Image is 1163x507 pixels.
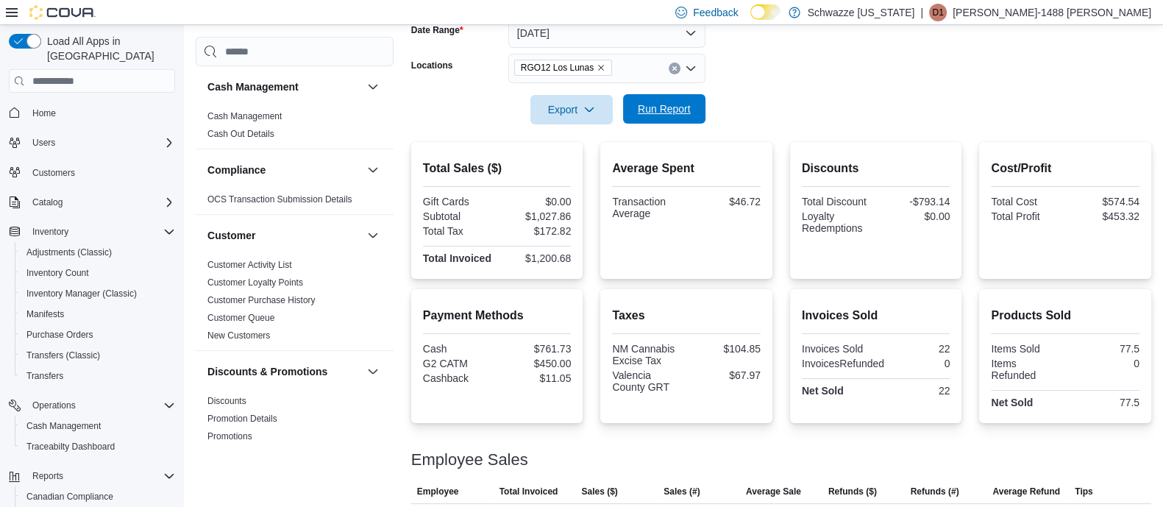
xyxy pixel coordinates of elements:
h2: Products Sold [991,307,1139,325]
button: Cash Management [15,416,181,436]
span: Sales (#) [664,486,700,497]
a: New Customers [207,330,270,341]
span: Canadian Compliance [26,491,113,503]
button: Transfers [15,366,181,386]
a: Purchase Orders [21,326,99,344]
div: 77.5 [1068,397,1139,408]
div: Total Cost [991,196,1062,208]
span: Cash Management [21,417,175,435]
div: 22 [879,343,950,355]
h2: Invoices Sold [802,307,950,325]
button: Clear input [669,63,680,74]
button: Customer [207,228,361,243]
a: Promotion Details [207,414,277,424]
button: Manifests [15,304,181,325]
button: Operations [3,395,181,416]
label: Locations [411,60,453,71]
div: Compliance [196,191,394,214]
h2: Cost/Profit [991,160,1139,177]
img: Cova [29,5,96,20]
span: Cash Management [26,420,101,432]
div: Gift Cards [423,196,494,208]
a: Promotions [207,431,252,442]
span: Purchase Orders [21,326,175,344]
h2: Discounts [802,160,950,177]
span: D1 [932,4,943,21]
div: Invoices Sold [802,343,873,355]
button: Inventory [26,223,74,241]
span: Purchase Orders [26,329,93,341]
span: Catalog [32,196,63,208]
button: Cash Management [207,79,361,94]
button: Inventory Manager (Classic) [15,283,181,304]
h3: Customer [207,228,255,243]
span: Adjustments (Classic) [26,247,112,258]
div: 0 [1068,358,1139,369]
button: Customer [364,227,382,244]
span: Reports [26,467,175,485]
a: Customers [26,164,81,182]
p: [PERSON_NAME]-1488 [PERSON_NAME] [953,4,1151,21]
div: 77.5 [1068,343,1139,355]
span: Catalog [26,194,175,211]
p: | [920,4,923,21]
div: Denise-1488 Zamora [929,4,947,21]
a: Customer Activity List [207,260,292,270]
span: Promotions [207,430,252,442]
span: Cash Management [207,110,282,122]
a: OCS Transaction Submission Details [207,194,352,205]
strong: Net Sold [802,385,844,397]
div: NM Cannabis Excise Tax [612,343,683,366]
span: New Customers [207,330,270,341]
span: Transfers [21,367,175,385]
span: Customers [32,167,75,179]
button: Operations [26,397,82,414]
span: Customer Loyalty Points [207,277,303,288]
div: InvoicesRefunded [802,358,884,369]
span: Inventory Count [26,267,89,279]
div: Customer [196,256,394,350]
input: Dark Mode [750,4,781,20]
a: Cash Out Details [207,129,274,139]
h2: Total Sales ($) [423,160,572,177]
button: Home [3,102,181,123]
a: Cash Management [207,111,282,121]
button: Cash Management [364,78,382,96]
h3: Discounts & Promotions [207,364,327,379]
span: RGO12 Los Lunas [521,60,594,75]
div: Cashback [423,372,494,384]
span: Export [539,95,604,124]
span: Manifests [21,305,175,323]
label: Date Range [411,24,463,36]
span: Run Report [638,102,691,116]
button: Reports [3,466,181,486]
div: $67.97 [689,369,761,381]
button: Adjustments (Classic) [15,242,181,263]
span: Sales ($) [581,486,617,497]
h3: Compliance [207,163,266,177]
button: Export [530,95,613,124]
div: Cash [423,343,494,355]
span: OCS Transaction Submission Details [207,194,352,205]
span: Tips [1075,486,1092,497]
span: Feedback [693,5,738,20]
span: Average Refund [992,486,1060,497]
button: Reports [26,467,69,485]
span: Operations [26,397,175,414]
span: Dark Mode [750,20,751,21]
span: Adjustments (Classic) [21,244,175,261]
span: Inventory Count [21,264,175,282]
a: Home [26,104,62,122]
div: Items Refunded [991,358,1062,381]
button: Users [3,132,181,153]
div: Loyalty Redemptions [802,210,873,234]
span: Average Sale [746,486,801,497]
button: Catalog [3,192,181,213]
span: Inventory Manager (Classic) [21,285,175,302]
div: $453.32 [1068,210,1139,222]
div: Subtotal [423,210,494,222]
span: Customer Queue [207,312,274,324]
span: Employee [417,486,459,497]
a: Cash Management [21,417,107,435]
